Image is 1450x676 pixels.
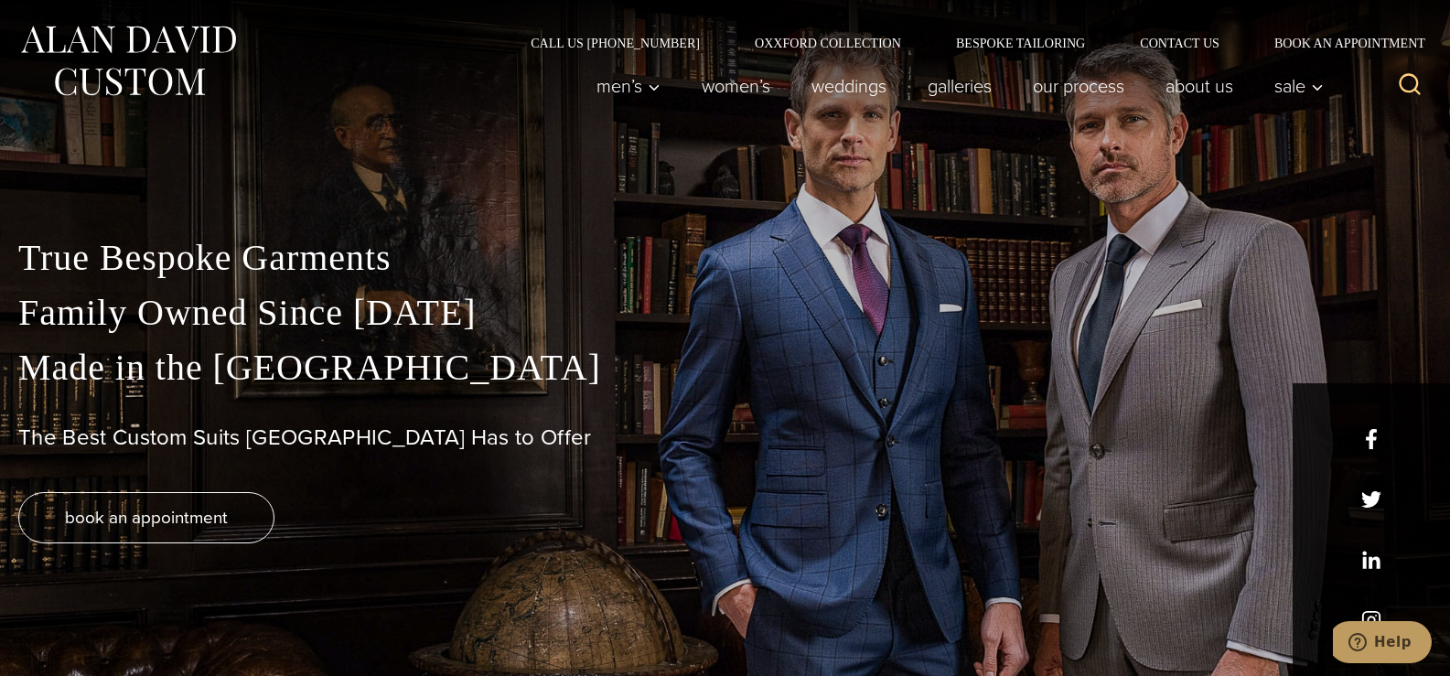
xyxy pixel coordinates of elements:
iframe: Opens a widget where you can chat to one of our agents [1333,621,1432,667]
a: Contact Us [1112,37,1247,49]
a: About Us [1145,68,1254,104]
a: Oxxford Collection [727,37,929,49]
h1: The Best Custom Suits [GEOGRAPHIC_DATA] Has to Offer [18,424,1432,451]
p: True Bespoke Garments Family Owned Since [DATE] Made in the [GEOGRAPHIC_DATA] [18,231,1432,395]
a: Call Us [PHONE_NUMBER] [503,37,727,49]
button: Sale sub menu toggle [1254,68,1334,104]
a: Galleries [908,68,1013,104]
nav: Primary Navigation [576,68,1334,104]
button: Men’s sub menu toggle [576,68,682,104]
a: Our Process [1013,68,1145,104]
nav: Secondary Navigation [503,37,1432,49]
a: weddings [791,68,908,104]
a: Bespoke Tailoring [929,37,1112,49]
span: book an appointment [65,504,228,531]
a: book an appointment [18,492,274,543]
a: Women’s [682,68,791,104]
a: Book an Appointment [1247,37,1432,49]
img: Alan David Custom [18,20,238,102]
button: View Search Form [1388,64,1432,108]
